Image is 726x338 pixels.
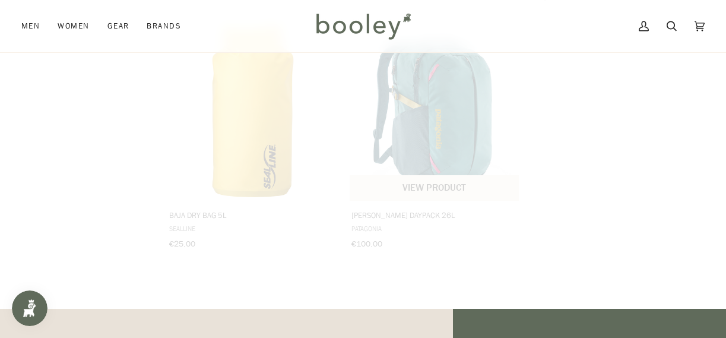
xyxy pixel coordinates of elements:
[311,9,415,43] img: Booley
[147,20,181,32] span: Brands
[58,20,89,32] span: Women
[107,20,129,32] span: Gear
[12,290,47,326] iframe: Button to open loyalty program pop-up
[21,20,40,32] span: Men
